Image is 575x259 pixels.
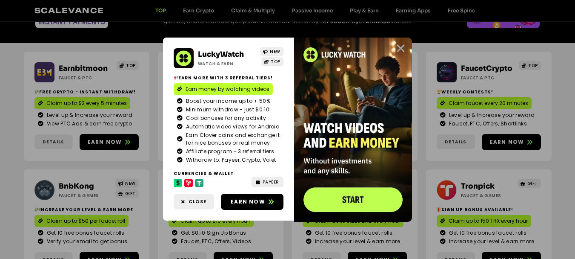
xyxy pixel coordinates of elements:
a: PAYEER [252,177,283,187]
span: PAYEER [263,179,279,185]
a: TOP [261,57,283,66]
span: Earn money by watching videos [186,85,269,93]
span: TOP [271,58,280,65]
span: Automatic video views for Android [184,123,280,131]
span: Cool bonuses for any activity [184,114,266,122]
a: Close [395,43,406,54]
span: Boost your income up to + 50% [184,97,270,105]
span: Earn Clover coins and exchange it for nice bonuses or real money [184,131,280,147]
span: Minimum withdraw - just $0.10! [184,106,271,113]
a: Close [174,194,214,210]
a: NEW [260,47,283,56]
span: NEW [270,48,280,55]
span: Withdraw to: Payeer, Crypto, Volet [184,156,276,164]
a: LuckyWatch [198,50,244,59]
a: Earn now [221,194,283,210]
a: Earn money by watching videos [174,83,273,95]
h2: Earn more with 3 referral Tiers! [174,75,283,81]
span: Affiliate program - 3 referral tiers [184,148,274,155]
img: 📢 [174,76,178,80]
span: Earn now [231,198,265,206]
h2: Currencies & Wallet [174,170,283,177]
span: Close [189,198,206,205]
h2: Watch & Earn [198,61,254,67]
